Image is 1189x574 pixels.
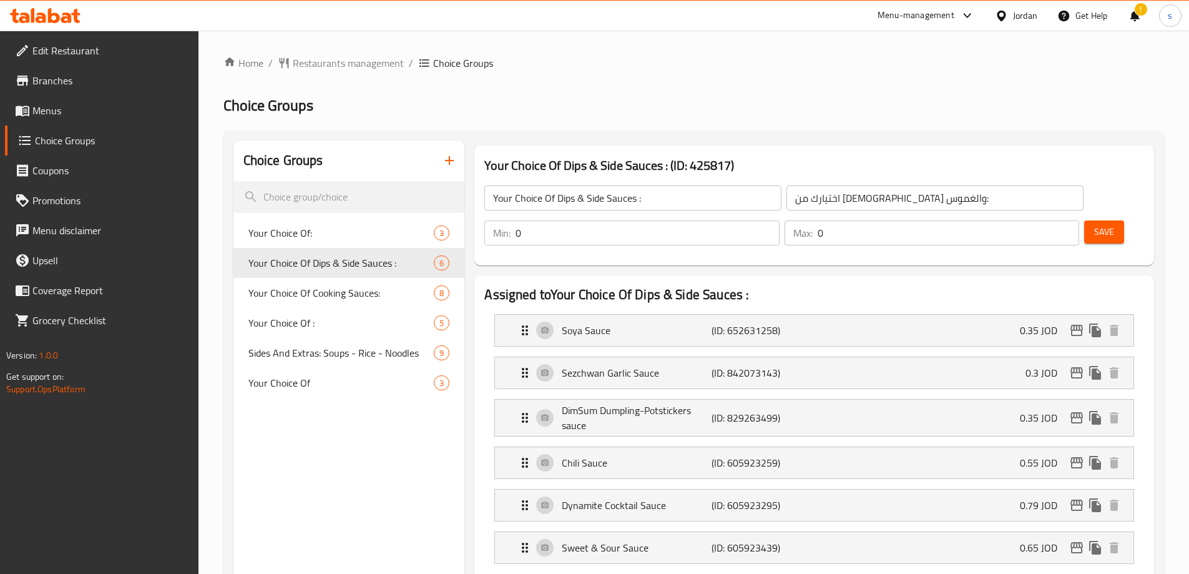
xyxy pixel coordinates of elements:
h3: Your Choice Of Dips & Side Sauces : (ID: 425817) [484,156,1144,176]
p: (ID: 605923295) [712,498,811,513]
button: edit [1067,453,1086,472]
div: Expand [495,357,1133,388]
span: 3 [434,377,449,389]
span: Menu disclaimer [32,223,188,238]
div: Sides And Extras: Soups - Rice - Noodles9 [233,338,465,368]
p: (ID: 605923439) [712,540,811,555]
button: duplicate [1086,453,1105,472]
span: Sides And Extras: Soups - Rice - Noodles [248,345,434,360]
div: Your Choice Of3 [233,368,465,398]
div: Expand [495,532,1133,563]
button: edit [1067,408,1086,427]
span: Your Choice Of: [248,225,434,240]
span: Your Choice Of : [248,315,434,330]
li: Expand [484,484,1144,527]
div: Jordan [1013,9,1037,22]
p: 0.35 JOD [1020,323,1067,338]
div: Your Choice Of Dips & Side Sauces :6 [233,248,465,278]
button: delete [1105,364,1123,382]
input: search [233,181,465,213]
li: Expand [484,394,1144,442]
span: Choice Groups [433,56,493,71]
span: 9 [434,347,449,359]
div: Your Choice Of Cooking Sauces:8 [233,278,465,308]
span: 5 [434,317,449,329]
a: Coverage Report [5,275,198,305]
span: 1.0.0 [39,347,58,364]
p: (ID: 842073143) [712,365,811,380]
p: (ID: 829263499) [712,410,811,425]
button: delete [1105,453,1123,472]
a: Restaurants management [278,56,404,71]
p: 0.55 JOD [1020,455,1067,470]
span: s [1168,9,1172,22]
button: edit [1067,538,1086,557]
a: Branches [5,66,198,96]
div: Choices [434,345,449,360]
p: (ID: 652631258) [712,323,811,338]
div: Expand [495,447,1133,478]
div: Expand [495,400,1133,436]
div: Choices [434,375,449,390]
p: 0.65 JOD [1020,540,1067,555]
button: duplicate [1086,496,1105,515]
div: Choices [434,315,449,330]
button: edit [1067,364,1086,382]
div: Expand [495,490,1133,521]
li: / [409,56,413,71]
p: Dynamite Cocktail Sauce [562,498,711,513]
p: Sweet & Sour Sauce [562,540,711,555]
span: Upsell [32,253,188,268]
a: Grocery Checklist [5,305,198,335]
span: Your Choice Of [248,375,434,390]
span: Save [1094,224,1114,240]
a: Menu disclaimer [5,215,198,245]
p: Min: [493,225,511,240]
a: Menus [5,96,198,126]
div: Your Choice Of :5 [233,308,465,338]
p: 0.79 JOD [1020,498,1067,513]
p: (ID: 605923259) [712,455,811,470]
li: Expand [484,309,1144,352]
button: edit [1067,496,1086,515]
div: Expand [495,315,1133,346]
span: Branches [32,73,188,88]
span: Coupons [32,163,188,178]
p: Sezchwan Garlic Sauce [562,365,711,380]
li: Expand [484,527,1144,569]
span: Edit Restaurant [32,43,188,58]
span: Choice Groups [223,91,313,119]
span: Your Choice Of Dips & Side Sauces : [248,255,434,270]
button: duplicate [1086,364,1105,382]
li: / [268,56,273,71]
span: 8 [434,287,449,299]
span: 3 [434,227,449,239]
li: Expand [484,442,1144,484]
h2: Assigned to Your Choice Of Dips & Side Sauces : [484,285,1144,304]
div: Menu-management [878,8,954,23]
p: Chili Sauce [562,455,711,470]
li: Expand [484,352,1144,394]
a: Coupons [5,156,198,186]
span: Version: [6,347,37,364]
p: 0.3 JOD [1025,365,1067,380]
p: DimSum Dumpling-Potstickers sauce [562,403,711,433]
nav: breadcrumb [223,56,1164,71]
span: Coverage Report [32,283,188,298]
span: Menus [32,103,188,118]
span: Grocery Checklist [32,313,188,328]
a: Choice Groups [5,126,198,156]
button: delete [1105,538,1123,557]
h2: Choice Groups [243,151,323,170]
a: Support.OpsPlatform [6,381,86,397]
button: delete [1105,496,1123,515]
a: Promotions [5,186,198,215]
div: Choices [434,285,449,300]
button: duplicate [1086,321,1105,340]
button: Save [1084,220,1124,244]
span: Get support on: [6,369,64,385]
a: Home [223,56,263,71]
span: 6 [434,257,449,269]
button: delete [1105,321,1123,340]
button: edit [1067,321,1086,340]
